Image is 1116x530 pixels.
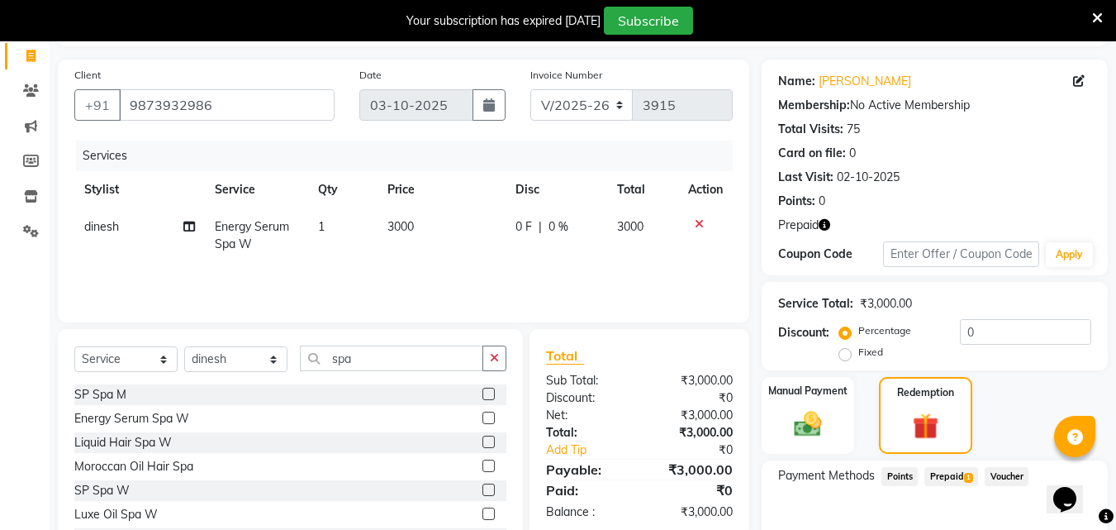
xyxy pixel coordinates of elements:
[76,141,745,171] div: Services
[639,372,745,389] div: ₹3,000.00
[74,458,193,475] div: Moroccan Oil Hair Spa
[778,324,829,341] div: Discount:
[639,504,745,521] div: ₹3,000.00
[819,73,911,90] a: [PERSON_NAME]
[778,295,853,313] div: Service Total:
[607,171,679,208] th: Total
[678,171,733,208] th: Action
[858,323,911,338] label: Percentage
[74,434,172,451] div: Liquid Hair Spa W
[964,473,973,483] span: 1
[506,171,607,208] th: Disc
[215,219,289,251] span: Energy Serum Spa W
[858,345,883,360] label: Fixed
[658,442,746,459] div: ₹0
[639,480,745,500] div: ₹0
[924,467,978,486] span: Prepaid
[74,410,189,427] div: Energy Serum Spa W
[905,410,947,442] img: _gift.svg
[819,193,825,210] div: 0
[786,408,830,440] img: _cash.svg
[549,218,568,236] span: 0 %
[74,171,205,208] th: Stylist
[883,241,1039,267] input: Enter Offer / Coupon Code
[639,389,745,407] div: ₹0
[378,171,506,208] th: Price
[778,97,850,114] div: Membership:
[778,145,846,162] div: Card on file:
[119,89,335,121] input: Search by Name/Mobile/Email/Code
[837,169,900,186] div: 02-10-2025
[1047,464,1099,513] iframe: chat widget
[534,407,639,424] div: Net:
[768,384,848,399] label: Manual Payment
[778,73,815,90] div: Name:
[881,467,918,486] span: Points
[849,145,856,162] div: 0
[539,218,542,236] span: |
[639,407,745,424] div: ₹3,000.00
[639,460,745,480] div: ₹3,000.00
[534,424,639,442] div: Total:
[534,480,639,500] div: Paid:
[778,121,843,138] div: Total Visits:
[84,219,119,234] span: dinesh
[860,295,912,313] div: ₹3,000.00
[617,219,643,234] span: 3000
[778,246,882,263] div: Coupon Code
[534,389,639,407] div: Discount:
[985,467,1028,486] span: Voucher
[308,171,378,208] th: Qty
[546,347,584,365] span: Total
[406,12,601,30] div: Your subscription has expired [DATE]
[778,217,819,234] span: Prepaid
[604,7,693,35] button: Subscribe
[74,89,121,121] button: +91
[300,346,483,371] input: Search or Scan
[778,193,815,210] div: Points:
[639,424,745,442] div: ₹3,000.00
[847,121,860,138] div: 75
[897,385,954,400] label: Redemption
[387,219,414,234] span: 3000
[318,219,325,234] span: 1
[74,482,130,499] div: SP Spa W
[359,68,382,83] label: Date
[1046,242,1093,267] button: Apply
[534,460,639,480] div: Payable:
[534,442,657,459] a: Add Tip
[74,506,158,523] div: Luxe Oil Spa W
[515,218,532,236] span: 0 F
[205,171,309,208] th: Service
[778,169,833,186] div: Last Visit:
[74,386,126,403] div: SP Spa M
[778,97,1091,114] div: No Active Membership
[530,68,602,83] label: Invoice Number
[778,467,875,485] span: Payment Methods
[534,504,639,521] div: Balance :
[534,372,639,389] div: Sub Total:
[74,68,101,83] label: Client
